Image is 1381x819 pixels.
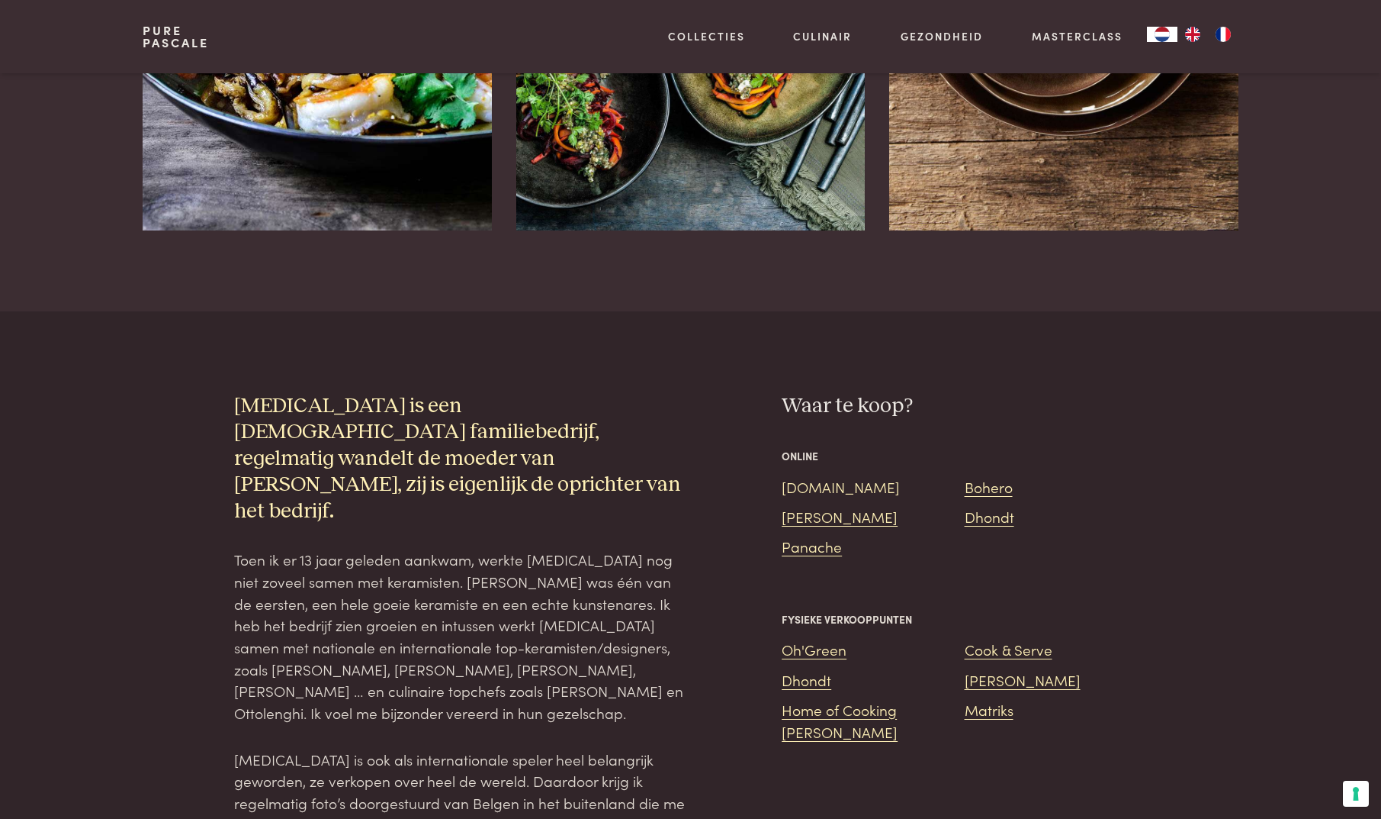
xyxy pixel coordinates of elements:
a: Oh'Green [782,639,846,659]
a: Bohero [965,476,1013,497]
a: NL [1147,27,1177,42]
h3: [MEDICAL_DATA] is een [DEMOGRAPHIC_DATA] familiebedrijf, regelmatig wandelt de moeder van [PERSON... [234,393,690,525]
a: Culinair [793,28,852,44]
a: Panache [782,536,842,556]
a: [PERSON_NAME] [965,669,1081,690]
h3: Waar te koop? [782,393,1147,420]
a: EN [1177,27,1208,42]
a: FR [1208,27,1238,42]
span: Online [782,448,818,464]
a: PurePascale [143,24,209,49]
a: Collecties [668,28,745,44]
button: Uw voorkeuren voor toestemming voor trackingtechnologieën [1343,781,1369,807]
a: Home of Cooking [PERSON_NAME] [782,699,898,742]
a: [DOMAIN_NAME] [782,476,900,497]
a: Masterclass [1032,28,1122,44]
p: Toen ik er 13 jaar geleden aankwam, werkte [MEDICAL_DATA] nog niet zoveel samen met keramisten. [... [234,549,690,724]
a: Dhondt [965,506,1014,527]
ul: Language list [1177,27,1238,42]
a: Cook & Serve [965,639,1052,659]
a: Dhondt [782,669,831,690]
span: Fysieke verkooppunten [782,611,912,627]
div: Language [1147,27,1177,42]
a: Gezondheid [901,28,983,44]
aside: Language selected: Nederlands [1147,27,1238,42]
a: Matriks [965,699,1013,720]
a: [PERSON_NAME] [782,506,898,527]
